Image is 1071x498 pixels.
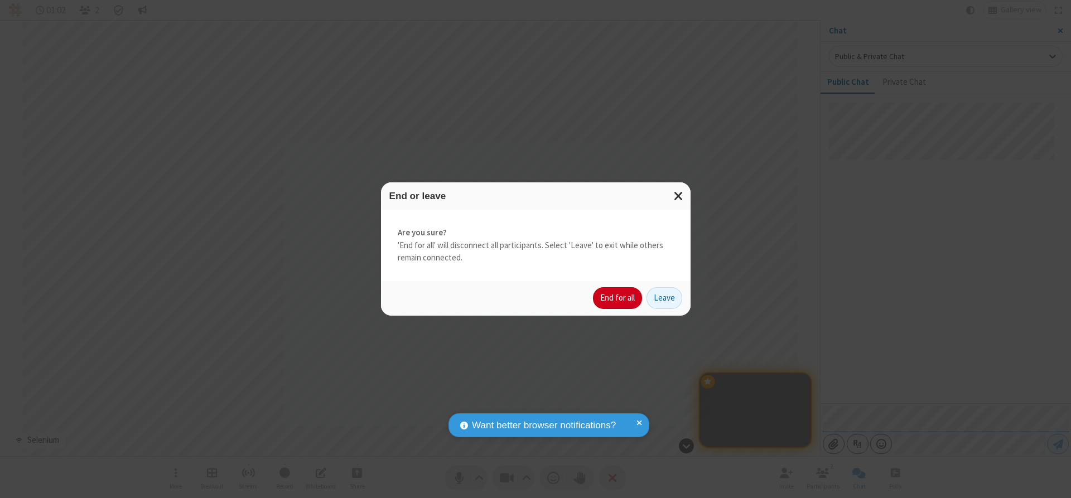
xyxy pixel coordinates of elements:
h3: End or leave [389,191,682,201]
div: 'End for all' will disconnect all participants. Select 'Leave' to exit while others remain connec... [381,210,691,281]
button: End for all [593,287,642,310]
span: Want better browser notifications? [472,418,616,433]
strong: Are you sure? [398,226,674,239]
button: Leave [647,287,682,310]
button: Close modal [667,182,691,210]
